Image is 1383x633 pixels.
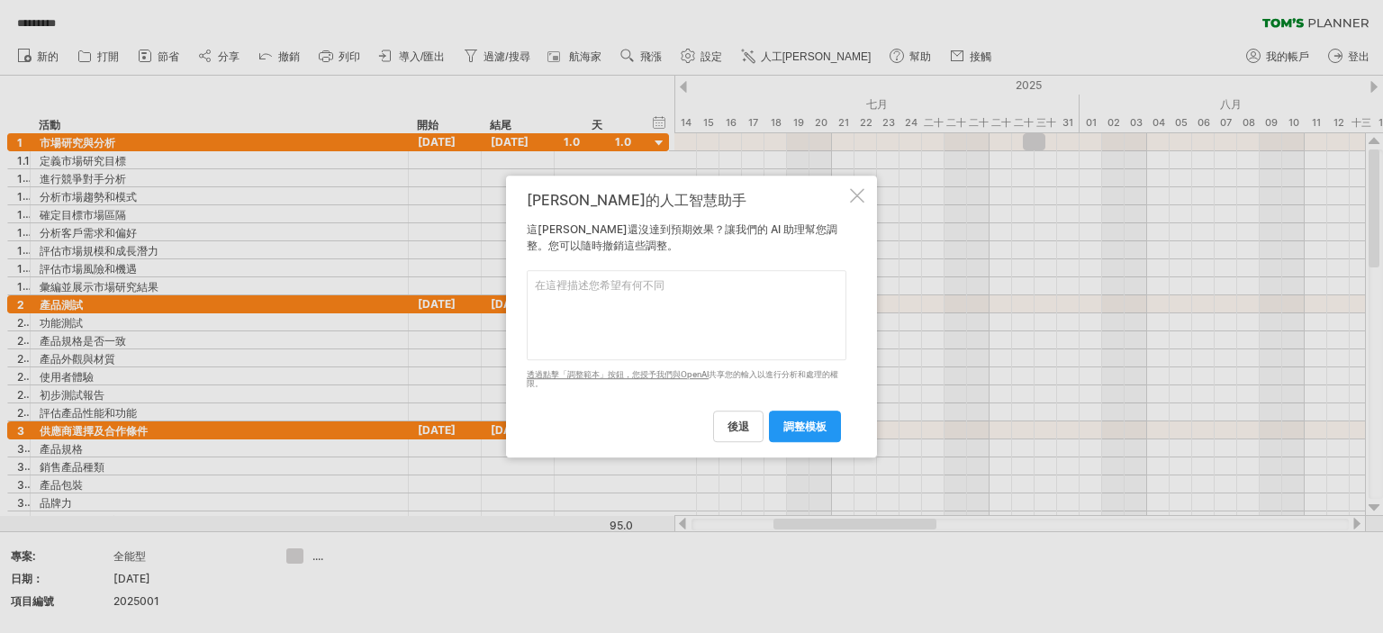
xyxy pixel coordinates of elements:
a: 後退 [713,411,764,442]
font: [PERSON_NAME]的人工智慧助手 [527,191,746,209]
font: 調整模板 [783,420,827,433]
font: 後退 [728,420,749,433]
font: 共享您的輸入 [709,369,757,379]
font: 以進行分析和處理的權限。 [527,369,838,389]
a: 透過點擊「調整範本」按鈕，您授予我們與OpenAI [527,369,709,379]
font: 這[PERSON_NAME]還沒達到預期效果？讓我們的 AI 助理幫您調整。您可以隨時撤銷這些調整。 [527,222,837,252]
a: 調整模板 [769,411,841,442]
